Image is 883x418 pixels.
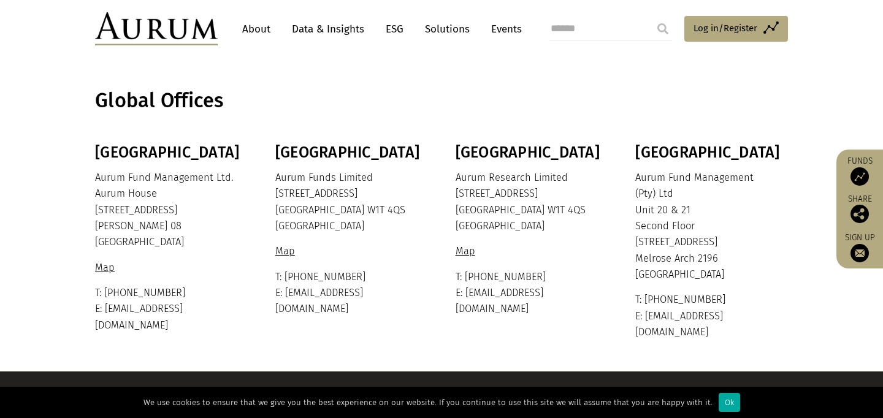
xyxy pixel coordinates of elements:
[275,245,298,257] a: Map
[843,195,877,223] div: Share
[456,143,605,162] h3: [GEOGRAPHIC_DATA]
[456,245,478,257] a: Map
[275,170,425,235] p: Aurum Funds Limited [STREET_ADDRESS] [GEOGRAPHIC_DATA] W1T 4QS [GEOGRAPHIC_DATA]
[843,232,877,262] a: Sign up
[719,393,740,412] div: Ok
[95,143,245,162] h3: [GEOGRAPHIC_DATA]
[286,18,370,40] a: Data & Insights
[635,170,785,283] p: Aurum Fund Management (Pty) Ltd Unit 20 & 21 Second Floor [STREET_ADDRESS] Melrose Arch 2196 [GEO...
[456,269,605,317] p: T: [PHONE_NUMBER] E: [EMAIL_ADDRESS][DOMAIN_NAME]
[95,89,785,113] h1: Global Offices
[851,167,869,186] img: Access Funds
[694,21,757,36] span: Log in/Register
[380,18,410,40] a: ESG
[95,170,245,251] p: Aurum Fund Management Ltd. Aurum House [STREET_ADDRESS] [PERSON_NAME] 08 [GEOGRAPHIC_DATA]
[419,18,476,40] a: Solutions
[843,156,877,186] a: Funds
[651,17,675,41] input: Submit
[485,18,522,40] a: Events
[635,143,785,162] h3: [GEOGRAPHIC_DATA]
[851,205,869,223] img: Share this post
[275,143,425,162] h3: [GEOGRAPHIC_DATA]
[635,292,785,340] p: T: [PHONE_NUMBER] E: [EMAIL_ADDRESS][DOMAIN_NAME]
[95,12,218,45] img: Aurum
[456,170,605,235] p: Aurum Research Limited [STREET_ADDRESS] [GEOGRAPHIC_DATA] W1T 4QS [GEOGRAPHIC_DATA]
[684,16,788,42] a: Log in/Register
[95,262,118,273] a: Map
[275,269,425,317] p: T: [PHONE_NUMBER] E: [EMAIL_ADDRESS][DOMAIN_NAME]
[851,244,869,262] img: Sign up to our newsletter
[236,18,277,40] a: About
[95,285,245,333] p: T: [PHONE_NUMBER] E: [EMAIL_ADDRESS][DOMAIN_NAME]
